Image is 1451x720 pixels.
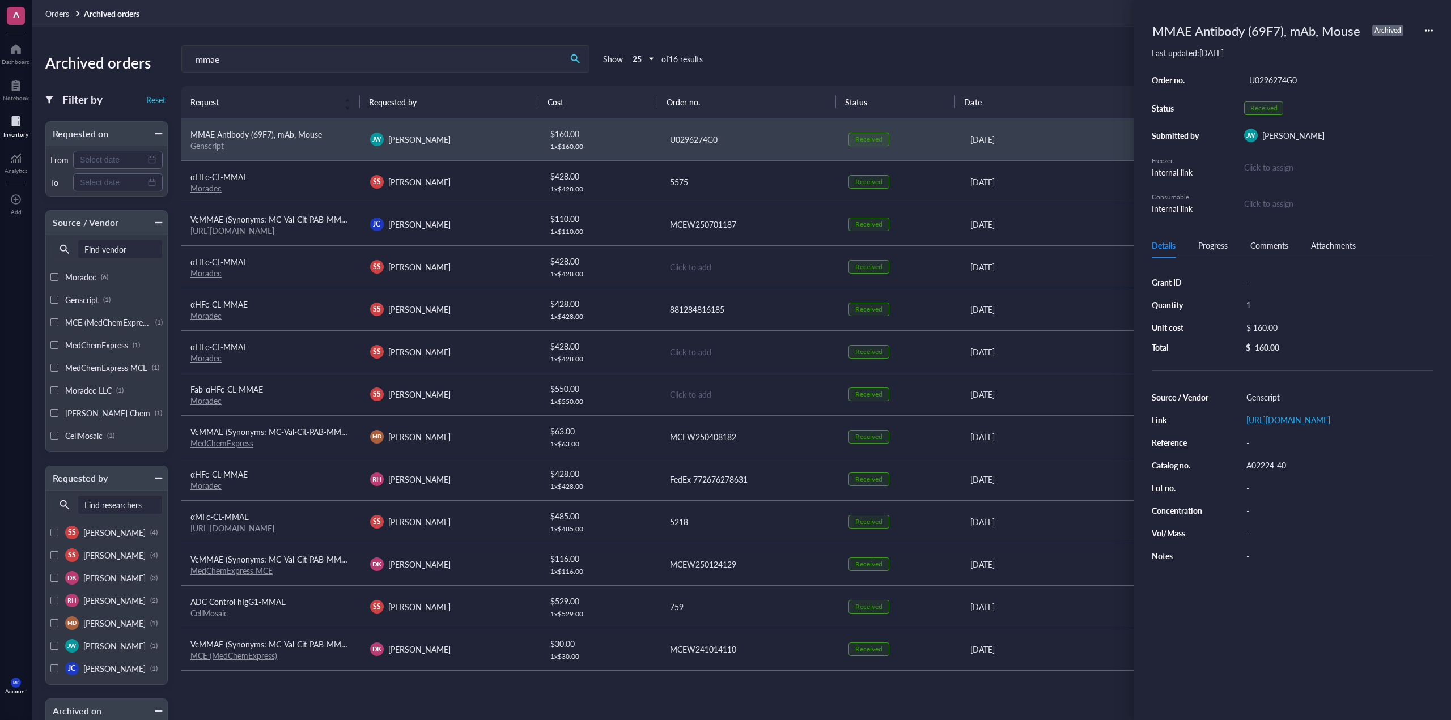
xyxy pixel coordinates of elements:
[1255,342,1279,352] div: 160.00
[550,567,651,576] div: 1 x $ 116.00
[970,600,1189,613] div: [DATE]
[190,341,248,352] span: αHFc-CL-MMAE
[550,440,651,449] div: 1 x $ 63.00
[65,339,128,351] span: MedChemExpress
[80,154,146,166] input: Select date
[1246,131,1255,140] span: JW
[855,305,883,314] div: Received
[855,135,883,144] div: Received
[190,426,424,437] span: VcMMAE (Synonyms: MC-Val-Cit-PAB-MMAE; mc-vc-PAB-MMAE)
[1152,528,1210,538] div: Vol/Mass
[970,643,1189,655] div: [DATE]
[970,558,1189,570] div: [DATE]
[660,160,839,203] td: 5575
[550,227,651,236] div: 1 x $ 110.00
[190,129,322,140] span: MMAE Antibody (69F7), mAb, Mouse
[550,382,651,395] div: $ 550.00
[550,340,651,352] div: $ 428.00
[181,86,360,118] th: Request
[373,389,381,399] span: SS
[855,262,883,271] div: Received
[5,167,27,174] div: Analytics
[660,585,839,628] td: 759
[83,572,146,583] span: [PERSON_NAME]
[855,220,883,229] div: Received
[1152,460,1210,470] div: Catalog no.
[1152,156,1203,166] div: Freezer
[3,113,28,138] a: Inventory
[1152,277,1210,287] div: Grant ID
[190,384,263,395] span: Fab-αHFc-CL-MMAE
[3,95,29,101] div: Notebook
[550,652,651,661] div: 1 x $ 30.00
[372,432,381,440] span: MD
[62,92,103,108] div: Filter by
[660,458,839,500] td: FedEx 772676278631
[855,517,883,526] div: Received
[550,397,651,406] div: 1 x $ 550.00
[1152,103,1203,113] div: Status
[1152,48,1433,58] div: Last updated: [DATE]
[65,362,147,373] span: MedChemExpress MCE
[388,431,451,442] span: [PERSON_NAME]
[150,528,158,537] div: (4)
[190,310,222,321] a: Moradec
[388,219,451,230] span: [PERSON_NAME]
[1152,505,1210,515] div: Concentration
[1152,437,1210,448] div: Reference
[68,527,76,538] span: SS
[45,8,82,19] a: Orders
[550,552,651,565] div: $ 116.00
[633,53,642,65] b: 25
[83,595,146,606] span: [PERSON_NAME]
[388,516,451,527] span: [PERSON_NAME]
[388,474,451,485] span: [PERSON_NAME]
[970,431,1189,443] div: [DATE]
[1241,434,1433,450] div: -
[1244,161,1433,173] div: Click to assign
[550,525,651,534] div: 1 x $ 485.00
[101,272,108,282] div: (6)
[550,297,651,310] div: $ 428.00
[1152,130,1203,140] div: Submitted by
[45,8,69,19] span: Orders
[670,388,830,401] div: Click to add
[670,303,830,316] div: 881284816185
[1152,392,1210,402] div: Source / Vendor
[190,480,222,491] a: Moradec
[11,208,22,215] div: Add
[1241,525,1433,541] div: -
[65,271,96,283] span: Moradec
[190,225,274,236] a: [URL][DOMAIN_NAME]
[1241,389,1433,405] div: Genscript
[1152,202,1203,215] div: Internal link
[660,288,839,330] td: 881284816185
[970,133,1189,146] div: [DATE]
[190,267,222,279] a: Moradec
[373,262,381,272] span: SS
[80,176,146,189] input: Select date
[373,177,381,187] span: SS
[83,527,146,538] span: [PERSON_NAME]
[660,203,839,245] td: MCEW250701187
[107,431,114,440] div: (1)
[550,467,651,480] div: $ 428.00
[372,644,381,654] span: DK
[190,522,274,534] a: [URL][DOMAIN_NAME]
[388,346,451,357] span: [PERSON_NAME]
[190,468,248,480] span: αHFc-CL-MMAE
[388,601,451,612] span: [PERSON_NAME]
[83,617,146,629] span: [PERSON_NAME]
[660,543,839,585] td: MCEW250124129
[1262,130,1325,141] span: [PERSON_NAME]
[855,602,883,611] div: Received
[190,650,277,661] a: MCE (MedChemExpress)
[660,373,839,415] td: Click to add
[45,51,168,75] div: Archived orders
[661,54,703,64] div: of 16 results
[67,641,77,650] span: JW
[190,214,424,225] span: VcMMAE (Synonyms: MC-Val-Cit-PAB-MMAE; mc-vc-PAB-MMAE)
[46,126,108,142] div: Requested on
[660,670,839,713] td: Z816050
[388,389,451,400] span: [PERSON_NAME]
